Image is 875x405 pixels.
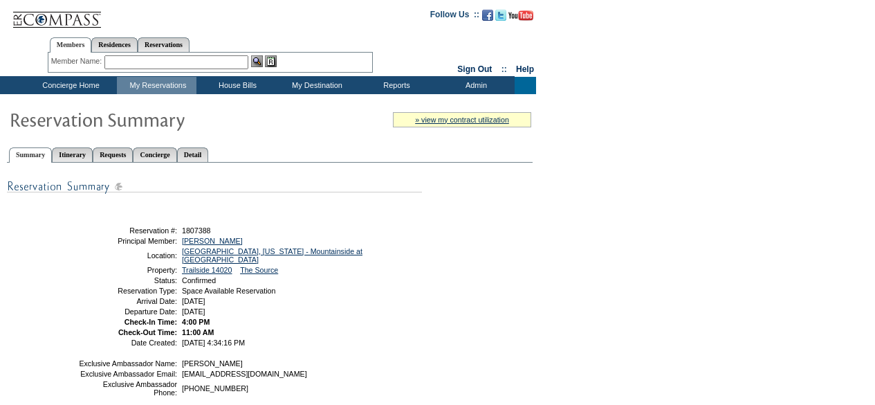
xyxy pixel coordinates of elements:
[182,370,307,378] span: [EMAIL_ADDRESS][DOMAIN_NAME]
[182,339,245,347] span: [DATE] 4:34:16 PM
[182,266,232,274] a: Trailside 14020
[9,105,286,133] img: Reservaton Summary
[78,247,177,264] td: Location:
[182,307,205,316] span: [DATE]
[182,359,243,368] span: [PERSON_NAME]
[495,14,506,22] a: Follow us on Twitter
[22,77,117,94] td: Concierge Home
[182,297,205,305] span: [DATE]
[78,297,177,305] td: Arrival Date:
[251,55,263,67] img: View
[516,64,534,74] a: Help
[182,226,211,235] span: 1807388
[196,77,276,94] td: House Bills
[265,55,277,67] img: Reservations
[51,55,104,67] div: Member Name:
[78,370,177,378] td: Exclusive Ambassador Email:
[182,276,216,285] span: Confirmed
[78,237,177,245] td: Principal Member:
[182,247,362,264] a: [GEOGRAPHIC_DATA], [US_STATE] - Mountainside at [GEOGRAPHIC_DATA]
[182,237,243,245] a: [PERSON_NAME]
[457,64,492,74] a: Sign Out
[50,37,92,53] a: Members
[177,147,209,162] a: Detail
[415,116,509,124] a: » view my contract utilization
[125,318,177,326] strong: Check-In Time:
[482,14,493,22] a: Become our fan on Facebook
[182,318,210,326] span: 4:00 PM
[501,64,507,74] span: ::
[9,147,52,163] a: Summary
[91,37,138,52] a: Residences
[138,37,190,52] a: Reservations
[508,10,533,21] img: Subscribe to our YouTube Channel
[435,77,515,94] td: Admin
[7,178,422,195] img: subTtlResSummary.gif
[78,339,177,347] td: Date Created:
[78,226,177,235] td: Reservation #:
[508,14,533,22] a: Subscribe to our YouTube Channel
[78,359,177,368] td: Exclusive Ambassador Name:
[276,77,356,94] td: My Destination
[495,10,506,21] img: Follow us on Twitter
[133,147,176,162] a: Concierge
[78,276,177,285] td: Status:
[93,147,133,162] a: Requests
[117,77,196,94] td: My Reservations
[78,266,177,274] td: Property:
[182,384,248,393] span: [PHONE_NUMBER]
[240,266,278,274] a: The Source
[182,287,275,295] span: Space Available Reservation
[78,380,177,397] td: Exclusive Ambassador Phone:
[182,328,214,336] span: 11:00 AM
[482,10,493,21] img: Become our fan on Facebook
[356,77,435,94] td: Reports
[52,147,93,162] a: Itinerary
[430,8,479,25] td: Follow Us ::
[118,328,177,336] strong: Check-Out Time:
[78,307,177,316] td: Departure Date:
[78,287,177,295] td: Reservation Type:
